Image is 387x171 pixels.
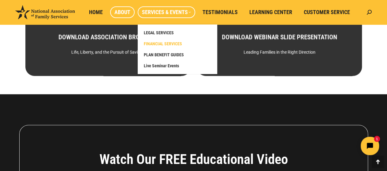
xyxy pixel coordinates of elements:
[141,49,214,60] a: PLAN BENEFIT GUIDES
[207,34,351,40] h3: DOWNLOAD WEBINAR SLIDE PRESENTATION
[279,132,384,160] iframe: Tidio Chat
[207,46,351,58] div: Leading Families in the Right Direction
[141,60,214,71] a: Live Seminar Events
[110,6,135,18] a: About
[141,38,214,49] a: FINANCIAL SERVICES
[89,9,103,16] span: Home
[198,6,242,18] a: Testimonials
[144,30,174,35] span: LEGAL SERVICES
[36,46,180,58] div: Life, Liberty, and the Pursuit of Savings
[245,6,296,18] a: Learning Center
[85,6,107,18] a: Home
[141,27,214,38] a: LEGAL SERVICES
[249,9,292,16] span: Learning Center
[15,5,75,19] img: National Association of Family Services
[144,63,179,69] span: Live Seminar Events
[114,9,130,16] span: About
[65,151,322,168] h4: Watch Our FREE Educational Video
[144,41,182,46] span: FINANCIAL SERVICES
[142,9,191,16] span: Services & Events
[36,34,180,40] h3: DOWNLOAD ASSOCIATION BROCHURE
[144,52,184,58] span: PLAN BENEFIT GUIDES
[300,6,354,18] a: Customer Service
[203,9,238,16] span: Testimonials
[304,9,350,16] span: Customer Service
